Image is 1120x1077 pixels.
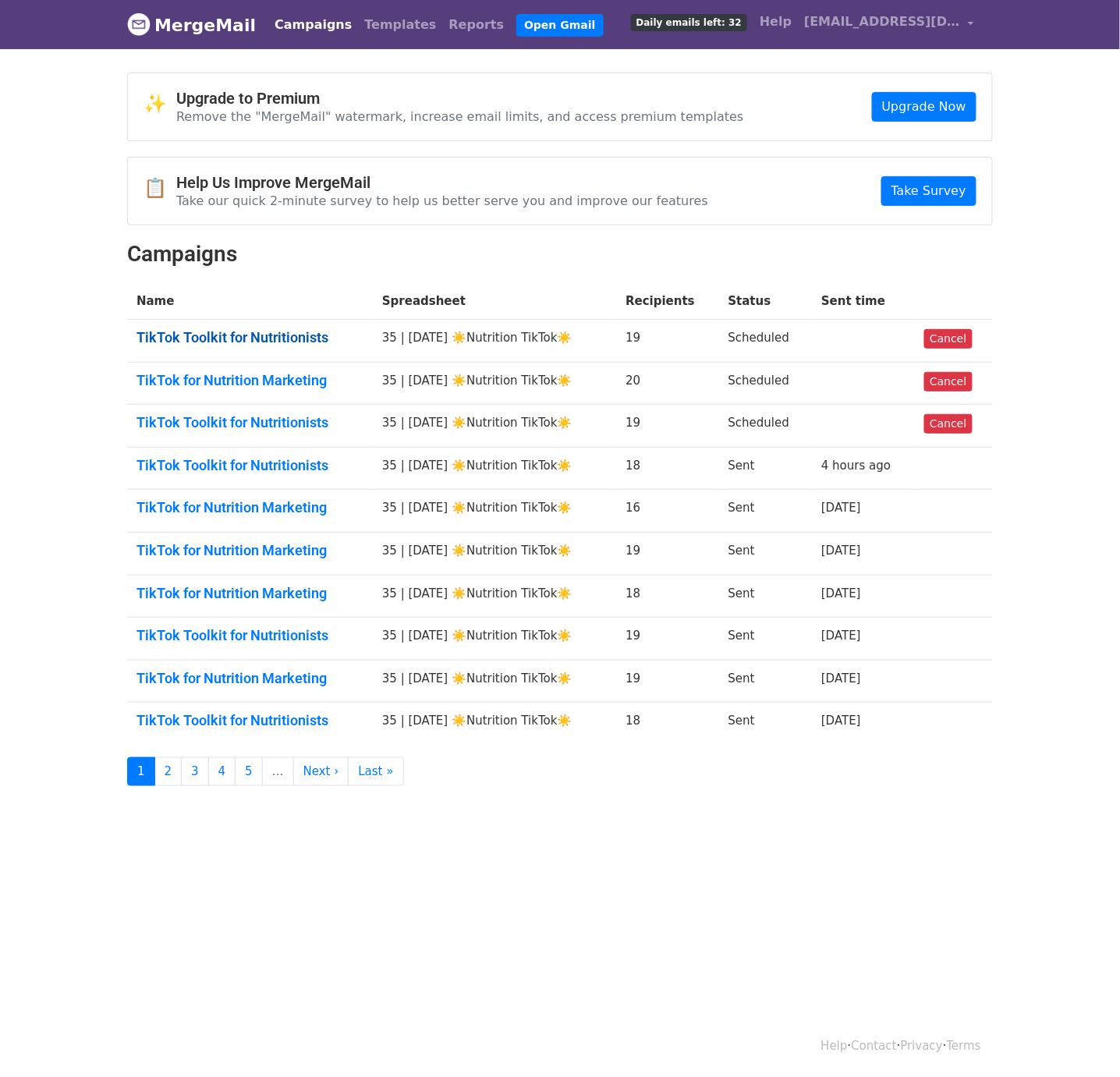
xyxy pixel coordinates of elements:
a: Open Gmail [516,14,603,37]
td: 18 [616,575,718,618]
td: 35 | [DATE] ☀️Nutrition TikTok☀️ [373,490,616,533]
a: TikTok for Nutrition Marketing [136,585,363,602]
td: 35 | [DATE] ☀️Nutrition TikTok☀️ [373,405,616,448]
a: Campaigns [268,9,358,41]
a: [DATE] [821,544,861,558]
a: Upgrade Now [872,92,976,122]
td: 35 | [DATE] ☀️Nutrition TikTok☀️ [373,362,616,405]
a: Contact [852,1040,897,1054]
a: TikTok for Nutrition Marketing [136,670,363,687]
a: 3 [181,757,209,786]
td: 35 | [DATE] ☀️Nutrition TikTok☀️ [373,618,616,661]
a: TikTok Toolkit for Nutritionists [136,457,363,474]
a: Cancel [924,372,972,391]
a: Take Survey [881,176,976,206]
a: TikTok for Nutrition Marketing [136,372,363,389]
td: 16 [616,490,718,533]
a: TikTok Toolkit for Nutritionists [136,627,363,644]
h4: Help Us Improve MergeMail [176,173,708,192]
td: 18 [616,703,718,745]
a: Terms [947,1040,981,1054]
a: TikTok Toolkit for Nutritionists [136,414,363,431]
td: 18 [616,447,718,490]
td: Sent [719,703,813,745]
td: 35 | [DATE] ☀️Nutrition TikTok☀️ [373,660,616,703]
td: 35 | [DATE] ☀️Nutrition TikTok☀️ [373,703,616,745]
td: Scheduled [719,362,813,405]
img: MergeMail logo [127,12,151,36]
a: [EMAIL_ADDRESS][DOMAIN_NAME] [798,6,980,43]
a: Help [753,6,798,37]
th: Name [127,283,373,320]
h2: Campaigns [127,241,993,267]
td: 19 [616,618,718,661]
td: 19 [616,660,718,703]
a: Reports [443,9,511,41]
td: 19 [616,533,718,576]
a: TikTok Toolkit for Nutritionists [136,712,363,729]
span: 📋 [144,177,176,200]
a: 4 [208,757,236,786]
span: [EMAIL_ADDRESS][DOMAIN_NAME] [804,12,960,31]
a: 5 [235,757,263,786]
a: MergeMail [127,9,256,41]
a: Last » [348,757,403,786]
th: Spreadsheet [373,283,616,320]
td: 20 [616,362,718,405]
td: Sent [719,490,813,533]
a: [DATE] [821,671,861,686]
a: [DATE] [821,586,861,600]
a: [DATE] [821,629,861,643]
a: [DATE] [821,714,861,728]
a: TikTok for Nutrition Marketing [136,499,363,516]
p: Remove the "MergeMail" watermark, increase email limits, and access premium templates [176,108,744,125]
td: 35 | [DATE] ☀️Nutrition TikTok☀️ [373,575,616,618]
td: Sent [719,618,813,661]
a: Daily emails left: 32 [625,6,753,37]
td: Sent [719,447,813,490]
a: TikTok for Nutrition Marketing [136,542,363,559]
a: Cancel [924,329,972,349]
span: Daily emails left: 32 [631,14,747,31]
a: Privacy [901,1040,943,1054]
iframe: Chat Widget [1042,1002,1120,1077]
a: 1 [127,757,155,786]
a: Templates [358,9,442,41]
p: Take our quick 2-minute survey to help us better serve you and improve our features [176,193,708,209]
td: 35 | [DATE] ☀️Nutrition TikTok☀️ [373,320,616,363]
td: Scheduled [719,320,813,363]
td: Sent [719,533,813,576]
a: Cancel [924,414,972,434]
td: 35 | [DATE] ☀️Nutrition TikTok☀️ [373,447,616,490]
td: 19 [616,405,718,448]
span: ✨ [144,93,176,115]
a: Next › [293,757,349,786]
td: Sent [719,575,813,618]
a: Help [821,1040,848,1054]
td: 19 [616,320,718,363]
td: 35 | [DATE] ☀️Nutrition TikTok☀️ [373,533,616,576]
a: 2 [154,757,183,786]
th: Recipients [616,283,718,320]
th: Status [719,283,813,320]
h4: Upgrade to Premium [176,89,744,108]
th: Sent time [812,283,915,320]
td: Scheduled [719,405,813,448]
a: TikTok Toolkit for Nutritionists [136,329,363,346]
a: [DATE] [821,501,861,515]
a: 4 hours ago [821,459,891,473]
td: Sent [719,660,813,703]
